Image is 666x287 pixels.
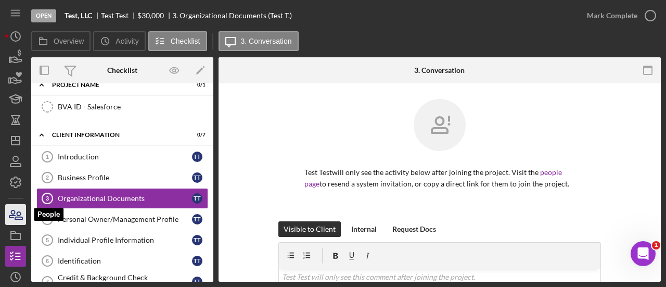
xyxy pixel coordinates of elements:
div: Mark Complete [587,5,637,26]
span: 1 [652,241,660,249]
label: 3. Conversation [241,37,292,45]
label: Overview [54,37,84,45]
div: Request Docs [392,221,436,237]
tspan: 2 [46,174,49,181]
div: T T [192,256,202,266]
p: Test Test will only see the activity below after joining the project. Visit the to resend a syste... [304,167,575,190]
tspan: 4 [46,216,49,222]
div: Test Test [101,11,137,20]
div: T T [192,172,202,183]
div: Open [31,9,56,22]
div: 0 / 7 [187,132,206,138]
div: T T [192,277,202,287]
div: T T [192,235,202,245]
div: Checklist [107,66,137,74]
div: 3. Conversation [414,66,465,74]
div: T T [192,193,202,204]
a: 3Organizational DocumentsTT [36,188,208,209]
tspan: 1 [46,154,49,160]
b: Test, LLC [65,11,92,20]
a: 5Individual Profile InformationTT [36,230,208,251]
div: Identification [58,257,192,265]
tspan: 6 [46,258,49,264]
label: Checklist [171,37,200,45]
div: T T [192,214,202,224]
iframe: Intercom live chat [631,241,656,266]
button: 3. Conversation [219,31,299,51]
button: Visible to Client [278,221,341,237]
button: Request Docs [387,221,441,237]
div: Business Profile [58,173,192,182]
div: Organizational Documents [58,194,192,203]
div: 0 / 1 [187,82,206,88]
div: Visible to Client [284,221,336,237]
div: Internal [351,221,377,237]
button: Checklist [148,31,207,51]
tspan: 7 [46,279,49,285]
label: Activity [116,37,138,45]
button: Overview [31,31,91,51]
a: 6IdentificationTT [36,251,208,271]
div: T T [192,152,202,162]
button: Internal [346,221,382,237]
a: 1IntroductionTT [36,146,208,167]
tspan: 3 [46,195,49,202]
div: Project Name [52,82,180,88]
button: Activity [93,31,145,51]
div: Individual Profile Information [58,236,192,244]
a: 4Personal Owner/Management ProfileTT [36,209,208,230]
div: BVA ID - Salesforce [58,103,208,111]
div: Client Information [52,132,180,138]
span: $30,000 [137,11,164,20]
div: Introduction [58,153,192,161]
a: 2Business ProfileTT [36,167,208,188]
div: 3. Organizational Documents (Test T.) [172,11,292,20]
div: Personal Owner/Management Profile [58,215,192,223]
button: Mark Complete [577,5,661,26]
tspan: 5 [46,237,49,243]
a: BVA ID - Salesforce [36,96,208,117]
